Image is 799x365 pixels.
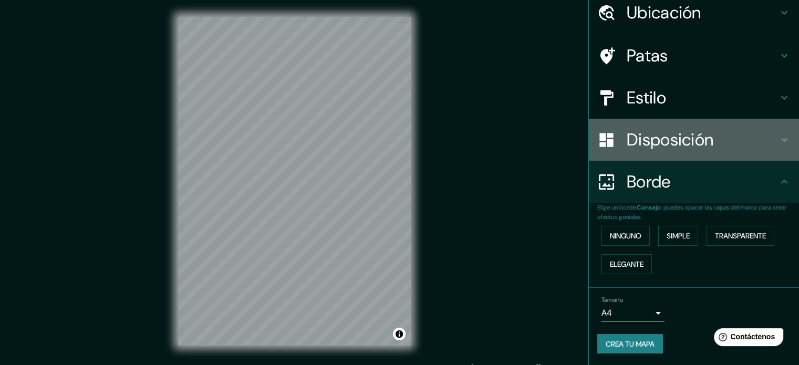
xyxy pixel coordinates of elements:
[627,45,668,67] font: Patas
[658,226,698,246] button: Simple
[627,171,671,193] font: Borde
[601,254,652,274] button: Elegante
[589,77,799,119] div: Estilo
[606,339,655,349] font: Crea tu mapa
[601,296,623,304] font: Tamaño
[589,119,799,161] div: Disposición
[707,226,774,246] button: Transparente
[715,231,766,241] font: Transparente
[589,161,799,203] div: Borde
[627,2,701,24] font: Ubicación
[610,231,641,241] font: Ninguno
[597,203,786,221] font: : puedes opacar las capas del marco para crear efectos geniales.
[667,231,690,241] font: Simple
[601,307,612,318] font: A4
[589,35,799,77] div: Patas
[601,226,650,246] button: Ninguno
[627,87,666,109] font: Estilo
[597,334,663,354] button: Crea tu mapa
[393,328,406,340] button: Activar o desactivar atribución
[637,203,661,212] font: Consejo
[597,203,637,212] font: Elige un borde.
[627,129,713,151] font: Disposición
[705,324,787,353] iframe: Lanzador de widgets de ayuda
[601,305,665,321] div: A4
[610,259,644,269] font: Elegante
[178,17,411,346] canvas: Mapa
